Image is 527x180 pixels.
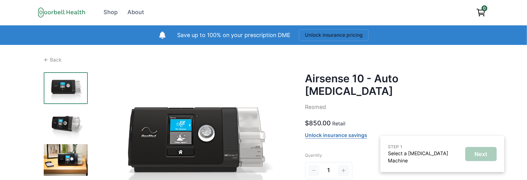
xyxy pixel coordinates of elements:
p: $850.00 [305,118,331,128]
a: Shop [99,5,122,19]
p: Next [474,151,487,158]
p: Save up to 100% on your prescription DME [177,31,290,40]
div: Shop [104,8,118,17]
img: l5qmh9r5u94i45s9ipv19y39kmrv [44,108,88,140]
h2: Airsense 10 - Auto [MEDICAL_DATA] [305,72,484,98]
a: About [123,5,149,19]
p: STEP 1 [388,144,463,150]
img: 9snux9pm6rv3giz1tqf3o9qfgq7m [44,72,88,104]
img: 1g1t9do4abau2pyb57ytrwueugyx [44,144,88,176]
a: View cart [473,5,489,19]
a: Select a [MEDICAL_DATA] Machine [388,150,448,164]
div: About [127,8,144,17]
button: Next [465,147,497,161]
button: Decrement [308,165,320,176]
p: Quantity [305,152,484,158]
span: 1 [327,166,330,175]
p: Retail [332,120,345,128]
p: Resmed [305,103,484,112]
button: Unlock insurance pricing [299,29,369,41]
p: Back [50,56,62,64]
span: 0 [482,5,487,11]
button: Increment [338,165,349,176]
a: Unlock insurance savings [305,132,367,139]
